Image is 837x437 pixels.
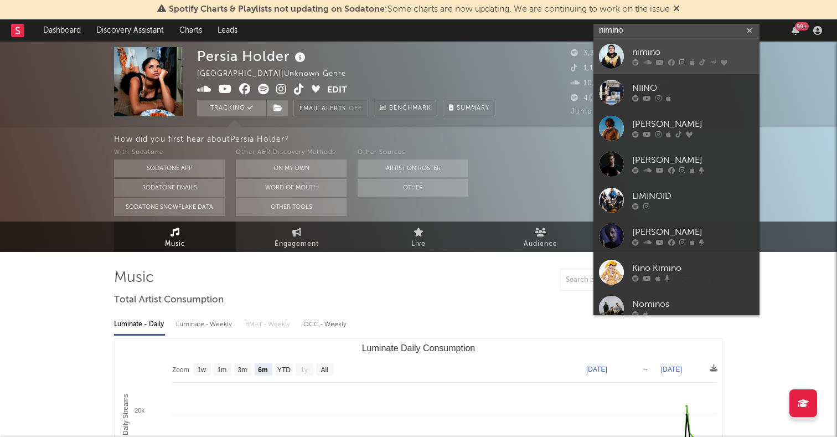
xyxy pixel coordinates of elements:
[358,160,468,177] button: Artist on Roster
[632,118,754,131] div: [PERSON_NAME]
[218,366,227,374] text: 1m
[411,238,426,251] span: Live
[593,182,759,218] a: LIMINOID
[197,100,266,116] button: Tracking
[172,366,189,374] text: Zoom
[114,133,837,146] div: How did you first hear about Persia Holder ?
[593,38,759,74] a: nimino
[593,74,759,110] a: NIINO
[114,222,236,252] a: Music
[571,108,635,115] span: Jump Score: 71.8
[114,294,224,307] span: Total Artist Consumption
[593,290,759,326] a: Nominos
[632,154,754,167] div: [PERSON_NAME]
[632,298,754,311] div: Nominos
[593,110,759,146] a: [PERSON_NAME]
[165,238,185,251] span: Music
[114,160,225,177] button: Sodatone App
[593,254,759,290] a: Kino Kimino
[632,226,754,239] div: [PERSON_NAME]
[593,24,759,38] input: Search for artists
[114,198,225,216] button: Sodatone Snowflake Data
[593,218,759,254] a: [PERSON_NAME]
[571,50,604,57] span: 3,365
[632,262,754,275] div: Kino Kimino
[632,82,754,95] div: NIINO
[197,68,359,81] div: [GEOGRAPHIC_DATA] | Unknown Genre
[35,19,89,42] a: Dashboard
[358,146,468,160] div: Other Sources
[389,102,431,115] span: Benchmark
[524,238,557,251] span: Audience
[358,179,468,197] button: Other
[479,222,601,252] a: Audience
[89,19,172,42] a: Discovery Assistant
[327,84,347,97] button: Edit
[303,315,348,334] div: OCC - Weekly
[795,22,809,30] div: 99 +
[198,366,206,374] text: 1w
[571,65,621,72] span: 1,100,000
[358,222,479,252] a: Live
[321,366,328,374] text: All
[236,198,347,216] button: Other Tools
[560,276,677,285] input: Search by song name or URL
[114,315,165,334] div: Luminate - Daily
[457,105,489,111] span: Summary
[661,366,682,373] text: [DATE]
[593,146,759,182] a: [PERSON_NAME]
[301,366,308,374] text: 1y
[238,366,247,374] text: 3m
[135,407,144,414] text: 20k
[172,19,210,42] a: Charts
[169,5,670,14] span: : Some charts are now updating. We are continuing to work on the issue
[210,19,245,42] a: Leads
[571,80,609,87] span: 10,085
[236,160,347,177] button: On My Own
[176,315,234,334] div: Luminate - Weekly
[792,26,799,35] button: 99+
[673,5,680,14] span: Dismiss
[571,95,678,102] span: 40,074 Monthly Listeners
[277,366,291,374] text: YTD
[642,366,649,373] text: →
[443,100,495,116] button: Summary
[114,146,225,160] div: With Sodatone
[236,179,347,197] button: Word Of Mouth
[114,179,225,197] button: Sodatone Emails
[632,190,754,203] div: LIMINOID
[258,366,267,374] text: 6m
[169,5,385,14] span: Spotify Charts & Playlists not updating on Sodatone
[293,100,368,116] button: Email AlertsOff
[349,106,362,112] em: Off
[362,343,476,353] text: Luminate Daily Consumption
[275,238,319,251] span: Engagement
[236,146,347,160] div: Other A&R Discovery Methods
[197,47,308,65] div: Persia Holder
[236,222,358,252] a: Engagement
[586,366,607,373] text: [DATE]
[632,46,754,59] div: nimino
[374,100,437,116] a: Benchmark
